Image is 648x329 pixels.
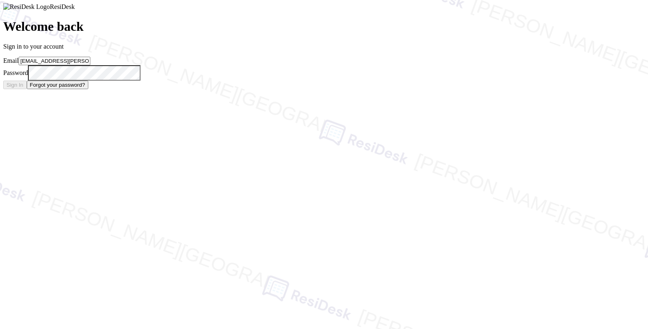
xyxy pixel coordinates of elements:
[3,57,19,64] label: Email
[50,3,75,10] span: ResiDesk
[3,81,27,89] button: Sign In
[3,43,645,50] p: Sign in to your account
[3,69,28,76] label: Password
[3,3,50,11] img: ResiDesk Logo
[27,81,88,89] button: Forgot your password?
[19,57,90,65] input: name@example.com
[3,19,645,34] h1: Welcome back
